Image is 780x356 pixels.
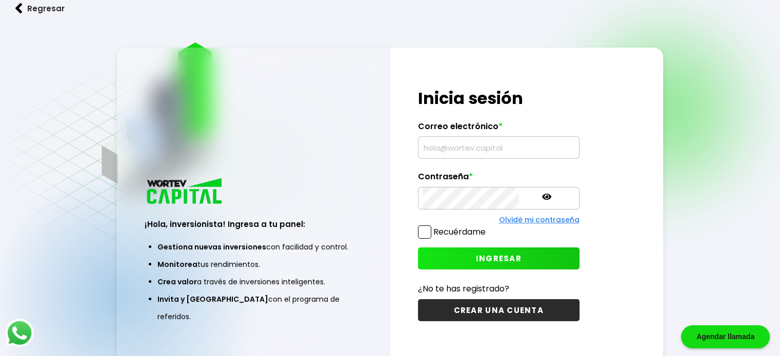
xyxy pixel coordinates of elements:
[157,294,268,304] span: Invita y [GEOGRAPHIC_DATA]
[418,247,579,269] button: INGRESAR
[433,226,486,238] label: Recuérdame
[418,172,579,187] label: Contraseña
[157,273,350,290] li: a través de inversiones inteligentes.
[157,259,197,269] span: Monitorea
[157,277,197,287] span: Crea valor
[476,253,522,264] span: INGRESAR
[145,177,226,207] img: logo_wortev_capital
[418,86,579,111] h1: Inicia sesión
[418,282,579,321] a: ¿No te has registrado?CREAR UNA CUENTA
[15,3,23,14] img: flecha izquierda
[418,121,579,137] label: Correo electrónico
[157,290,350,325] li: con el programa de referidos.
[145,218,363,230] h3: ¡Hola, inversionista! Ingresa a tu panel:
[418,282,579,295] p: ¿No te has registrado?
[418,299,579,321] button: CREAR UNA CUENTA
[157,242,266,252] span: Gestiona nuevas inversiones
[499,215,579,225] a: Olvidé mi contraseña
[423,137,575,158] input: hola@wortev.capital
[157,256,350,273] li: tus rendimientos.
[5,319,34,347] img: logos_whatsapp-icon.242b2217.svg
[681,325,770,348] div: Agendar llamada
[157,238,350,256] li: con facilidad y control.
